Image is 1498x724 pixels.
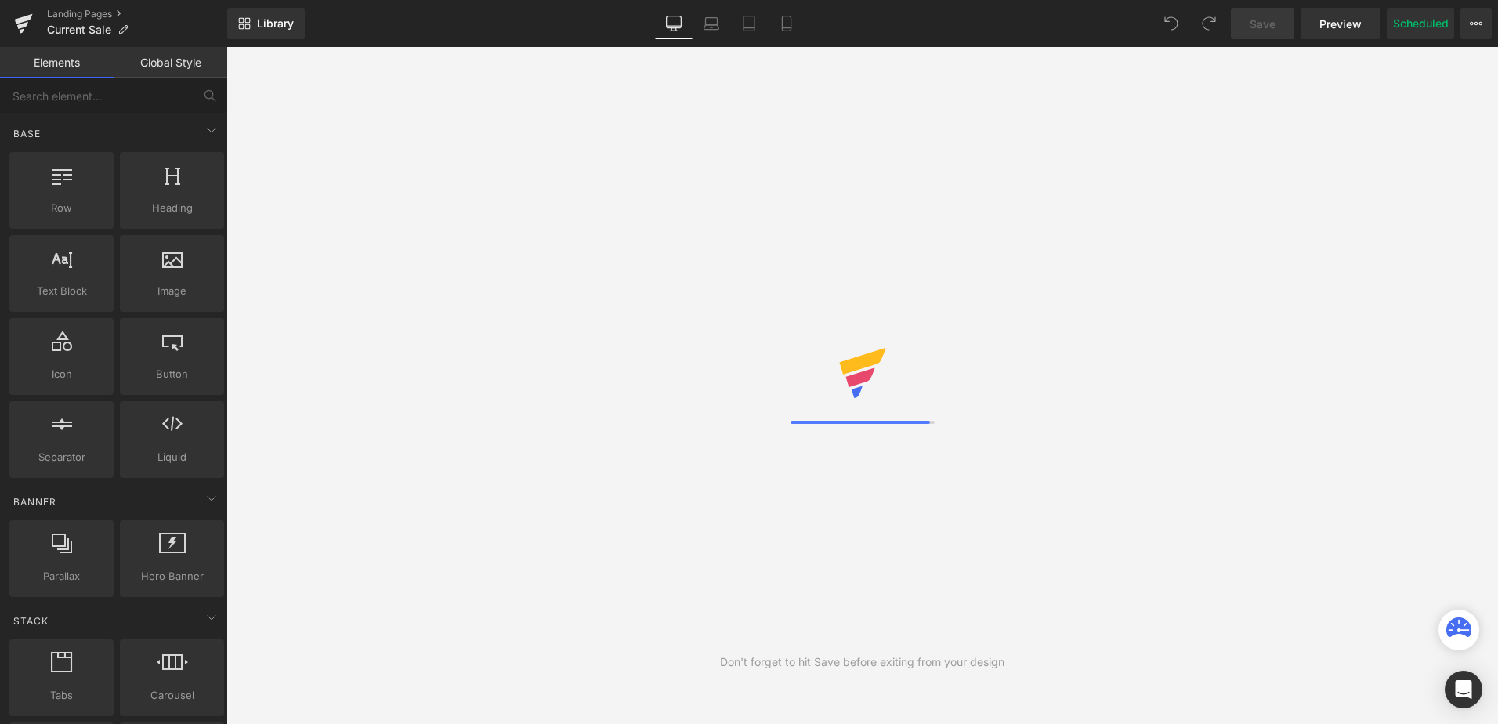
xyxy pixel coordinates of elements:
button: Undo [1156,8,1187,39]
span: Liquid [125,449,219,465]
a: Preview [1301,8,1380,39]
a: Desktop [655,8,693,39]
button: More [1460,8,1492,39]
span: Save [1250,16,1275,32]
a: Global Style [114,47,227,78]
a: Tablet [730,8,768,39]
span: Icon [14,366,109,382]
a: Landing Pages [47,8,227,20]
a: New Library [227,8,305,39]
span: Base [12,126,42,141]
span: Row [14,200,109,216]
button: Scheduled [1387,8,1454,39]
span: Library [257,16,294,31]
span: Stack [12,614,50,628]
span: Carousel [125,687,219,704]
button: Redo [1193,8,1225,39]
span: Hero Banner [125,568,219,585]
span: Button [125,366,219,382]
a: Laptop [693,8,730,39]
a: Mobile [768,8,805,39]
span: Image [125,283,219,299]
span: Text Block [14,283,109,299]
div: Open Intercom Messenger [1445,671,1482,708]
div: Don't forget to hit Save before exiting from your design [720,653,1004,671]
span: Tabs [14,687,109,704]
span: Parallax [14,568,109,585]
span: Current Sale [47,24,111,36]
span: Preview [1319,16,1362,32]
span: Separator [14,449,109,465]
span: Heading [125,200,219,216]
span: Banner [12,494,58,509]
